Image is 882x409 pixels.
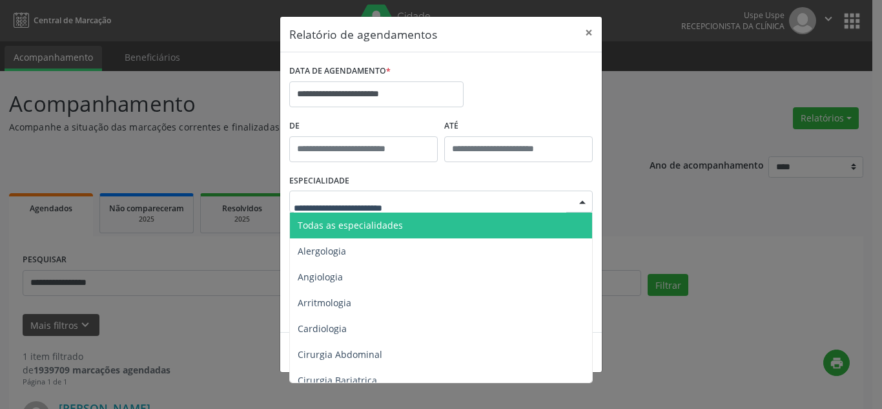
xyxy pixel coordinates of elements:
[298,322,347,335] span: Cardiologia
[298,245,346,257] span: Alergologia
[289,61,391,81] label: DATA DE AGENDAMENTO
[444,116,593,136] label: ATÉ
[576,17,602,48] button: Close
[298,297,351,309] span: Arritmologia
[289,26,437,43] h5: Relatório de agendamentos
[289,171,349,191] label: ESPECIALIDADE
[289,116,438,136] label: De
[298,348,382,361] span: Cirurgia Abdominal
[298,271,343,283] span: Angiologia
[298,219,403,231] span: Todas as especialidades
[298,374,377,386] span: Cirurgia Bariatrica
